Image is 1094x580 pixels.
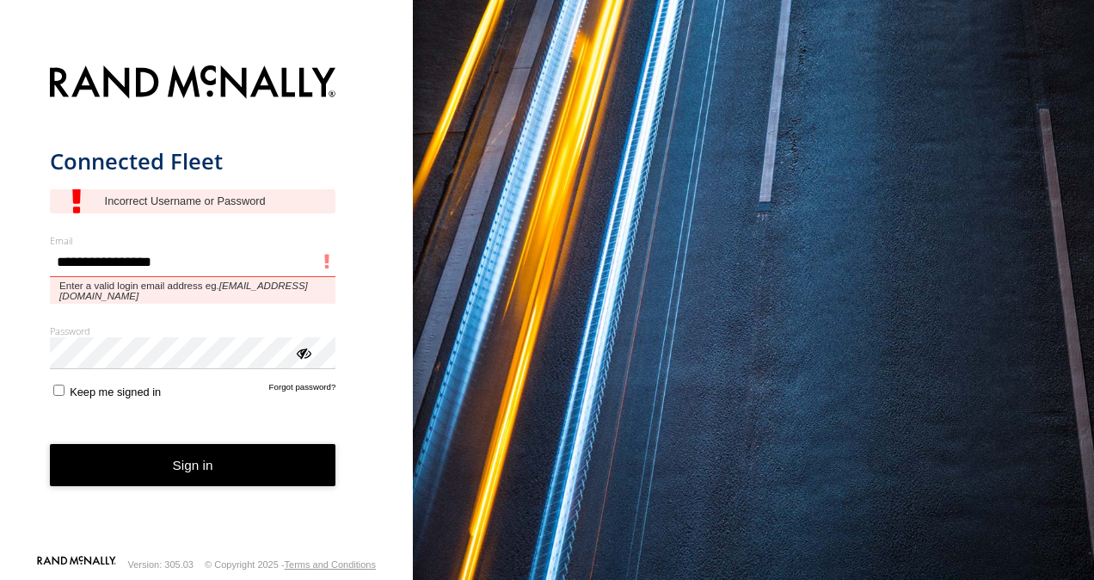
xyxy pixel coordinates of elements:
input: Keep me signed in [53,385,65,396]
a: Forgot password? [269,382,336,398]
a: Visit our Website [37,556,116,573]
span: Enter a valid login email address eg. [50,277,336,304]
em: [EMAIL_ADDRESS][DOMAIN_NAME] [59,281,308,301]
label: Password [50,324,336,337]
label: Email [50,234,336,247]
span: Keep me signed in [70,386,161,398]
h1: Connected Fleet [50,147,336,176]
a: Terms and Conditions [285,559,376,570]
button: Sign in [50,444,336,486]
div: © Copyright 2025 - [205,559,376,570]
div: ViewPassword [294,343,311,361]
img: Rand McNally [50,62,336,106]
div: Version: 305.03 [128,559,194,570]
form: main [50,55,364,554]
